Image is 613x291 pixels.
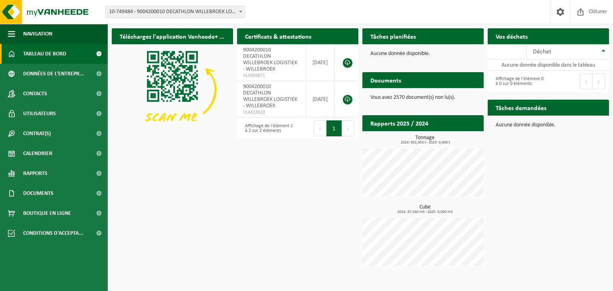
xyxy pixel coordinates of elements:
[533,49,551,55] span: Déchet
[366,210,484,214] span: 2024: 87,040 m3 - 2025: 0,000 m3
[366,204,484,214] h3: Cube
[593,73,605,89] button: Next
[488,100,554,115] h2: Tâches demandées
[414,131,483,147] a: Consulter les rapports
[243,109,300,116] span: VLA613610
[243,47,297,72] span: 9004200010 DECATHLON WILLEBROEK LOGISTIEK - WILLEBROEK
[243,73,300,79] span: VLA904871
[370,95,476,100] p: Vous avez 2570 document(s) non lu(s).
[112,44,233,135] img: Download de VHEPlus App
[496,122,601,128] p: Aucune donnée disponible.
[241,120,294,137] div: Affichage de l'élément 1 à 2 sur 2 éléments
[23,203,71,223] span: Boutique en ligne
[366,135,484,145] h3: Tonnage
[237,28,319,44] h2: Certificats & attestations
[23,163,47,183] span: Rapports
[362,115,436,131] h2: Rapports 2025 / 2024
[366,141,484,145] span: 2024: 952,953 t - 2025: 0,000 t
[488,28,536,44] h2: Vos déchets
[362,72,409,88] h2: Documents
[492,73,544,90] div: Affichage de l'élément 0 à 0 sur 0 éléments
[243,84,297,109] span: 9004200010 DECATHLON WILLEBROEK LOGISTIEK - WILLEBROEK
[23,24,52,44] span: Navigation
[23,84,47,104] span: Contacts
[112,28,233,44] h2: Téléchargez l'application Vanheede+ maintenant!
[326,120,342,136] button: 1
[362,28,424,44] h2: Tâches planifiées
[23,124,51,144] span: Contrat(s)
[23,144,52,163] span: Calendrier
[306,81,335,118] td: [DATE]
[23,44,66,64] span: Tableau de bord
[106,6,245,18] span: 10-749484 - 9004200010 DECATHLON WILLEBROEK LOGISTIEK - WILLEBROEK
[580,73,593,89] button: Previous
[370,51,476,57] p: Aucune donnée disponible.
[23,183,53,203] span: Documents
[342,120,354,136] button: Next
[23,64,84,84] span: Données de l'entrepr...
[314,120,326,136] button: Previous
[488,59,609,71] td: Aucune donnée disponible dans le tableau
[23,104,56,124] span: Utilisateurs
[23,223,83,243] span: Conditions d'accepta...
[105,6,245,18] span: 10-749484 - 9004200010 DECATHLON WILLEBROEK LOGISTIEK - WILLEBROEK
[306,44,335,81] td: [DATE]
